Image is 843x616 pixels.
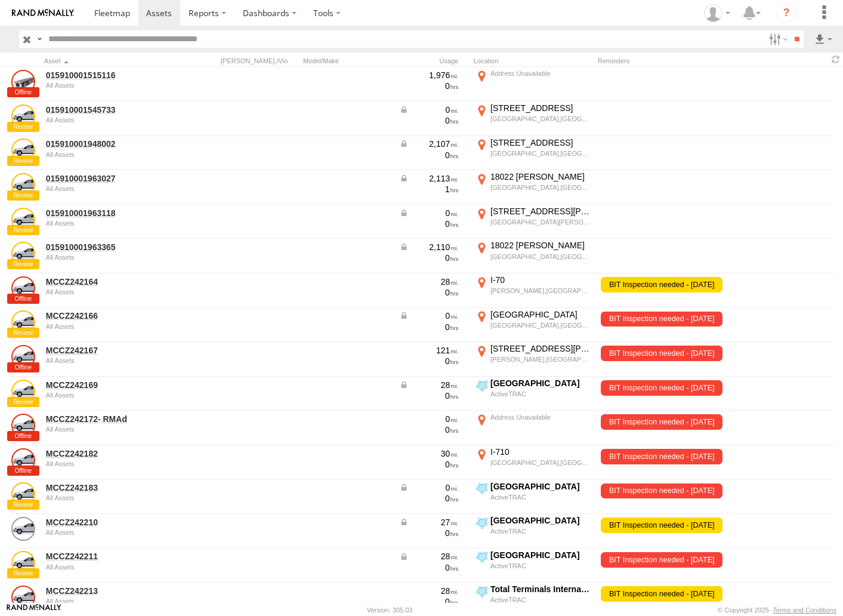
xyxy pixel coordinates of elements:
[399,173,459,184] div: Data from Vehicle CANbus
[46,460,162,467] div: undefined
[773,606,836,614] a: Terms and Conditions
[399,138,459,149] div: Data from Vehicle CANbus
[11,173,35,197] a: View Asset Details
[700,4,734,22] div: Zulema McIntosch
[11,208,35,232] a: View Asset Details
[490,481,591,492] div: [GEOGRAPHIC_DATA]
[399,596,459,607] div: 0
[399,356,459,366] div: 0
[11,551,35,575] a: View Asset Details
[490,527,591,535] div: ActiveTRAC
[399,242,459,252] div: Data from Vehicle CANbus
[399,459,459,470] div: 0
[46,494,162,501] div: undefined
[46,276,162,287] a: MCCZ242164
[11,70,35,94] a: View Asset Details
[399,562,459,573] div: 0
[397,57,469,65] div: Usage
[46,517,162,528] a: MCCZ242210
[474,240,593,272] label: Click to View Current Location
[813,30,833,48] label: Export results as...
[44,57,163,65] div: Click to Sort
[474,206,593,238] label: Click to View Current Location
[601,277,722,292] span: BIT Inspection needed - 08/18/2025
[11,380,35,404] a: View Asset Details
[46,563,162,571] div: undefined
[399,493,459,504] div: 0
[399,528,459,538] div: 0
[474,481,593,513] label: Click to View Current Location
[601,414,722,430] span: BIT Inspection needed - 05/05/2025
[490,493,591,501] div: ActiveTRAC
[367,606,412,614] div: Version: 305.03
[399,115,459,126] div: 0
[474,378,593,410] label: Click to View Current Location
[399,287,459,298] div: 0
[399,218,459,229] div: 0
[474,550,593,582] label: Click to View Current Location
[46,82,162,89] div: undefined
[46,345,162,356] a: MCCZ242167
[490,218,591,226] div: [GEOGRAPHIC_DATA][PERSON_NAME],[GEOGRAPHIC_DATA]
[399,184,459,195] div: 1
[46,220,162,227] div: undefined
[490,103,591,113] div: [STREET_ADDRESS]
[601,586,722,602] span: BIT Inspection needed - 08/18/2025
[11,482,35,506] a: View Asset Details
[46,357,162,364] div: undefined
[474,446,593,479] label: Click to View Current Location
[11,517,35,541] a: View Asset Details
[601,380,722,396] span: BIT Inspection needed - 04/28/2025
[46,104,162,115] a: 015910001545733
[777,4,796,23] i: ?
[490,275,591,285] div: I-70
[46,597,162,605] div: undefined
[474,343,593,375] label: Click to View Current Location
[399,390,459,401] div: 0
[7,604,61,616] a: Visit our Website
[11,104,35,128] a: View Asset Details
[490,378,591,389] div: [GEOGRAPHIC_DATA]
[490,287,591,295] div: [PERSON_NAME],[GEOGRAPHIC_DATA]
[46,448,162,459] a: MCCZ242182
[490,343,591,354] div: [STREET_ADDRESS][PERSON_NAME]
[490,206,591,217] div: [STREET_ADDRESS][PERSON_NAME]
[490,355,591,364] div: [PERSON_NAME],[GEOGRAPHIC_DATA]
[490,584,591,595] div: Total Terminals International
[474,275,593,307] label: Click to View Current Location
[490,115,591,123] div: [GEOGRAPHIC_DATA],[GEOGRAPHIC_DATA]
[399,310,459,321] div: Data from Vehicle CANbus
[601,346,722,361] span: BIT Inspection needed - 05/19/2025
[11,276,35,300] a: View Asset Details
[11,586,35,609] a: View Asset Details
[490,309,591,320] div: [GEOGRAPHIC_DATA]
[11,310,35,334] a: View Asset Details
[764,30,790,48] label: Search Filter Options
[399,70,459,81] div: 1,976
[46,254,162,261] div: undefined
[601,483,722,499] span: BIT Inspection needed - 04/28/2025
[490,446,591,457] div: I-710
[598,57,718,65] div: Reminders
[399,448,459,459] div: 30
[474,584,593,616] label: Click to View Current Location
[490,171,591,182] div: 18022 [PERSON_NAME]
[46,138,162,149] a: 015910001948002
[399,276,459,287] div: 28
[829,54,843,65] span: Refresh
[399,380,459,390] div: Data from Vehicle CANbus
[490,458,591,467] div: [GEOGRAPHIC_DATA],[GEOGRAPHIC_DATA]
[601,449,722,464] span: BIT Inspection needed - 05/19/2025
[399,208,459,218] div: Data from Vehicle CANbus
[399,424,459,435] div: 0
[399,414,459,424] div: 0
[474,57,593,65] div: Location
[46,116,162,124] div: undefined
[46,482,162,493] a: MCCZ242183
[490,562,591,570] div: ActiveTRAC
[46,173,162,184] a: 015910001963027
[490,149,591,158] div: [GEOGRAPHIC_DATA],[GEOGRAPHIC_DATA]
[601,312,722,327] span: BIT Inspection needed - 04/28/2025
[46,380,162,390] a: MCCZ242169
[46,70,162,81] a: 015910001515116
